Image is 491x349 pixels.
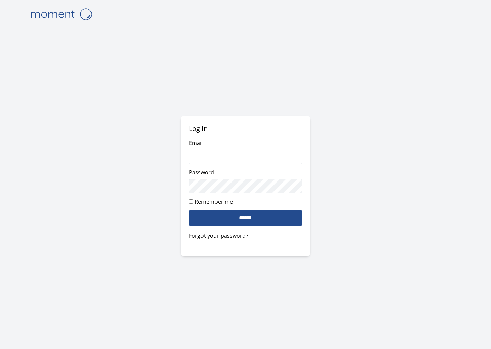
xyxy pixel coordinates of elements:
label: Remember me [195,198,233,205]
label: Password [189,169,214,176]
label: Email [189,139,203,147]
h2: Log in [189,124,302,133]
img: logo-4e3dc11c47720685a147b03b5a06dd966a58ff35d612b21f08c02c0306f2b779.png [27,5,95,23]
a: Forgot your password? [189,232,302,240]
